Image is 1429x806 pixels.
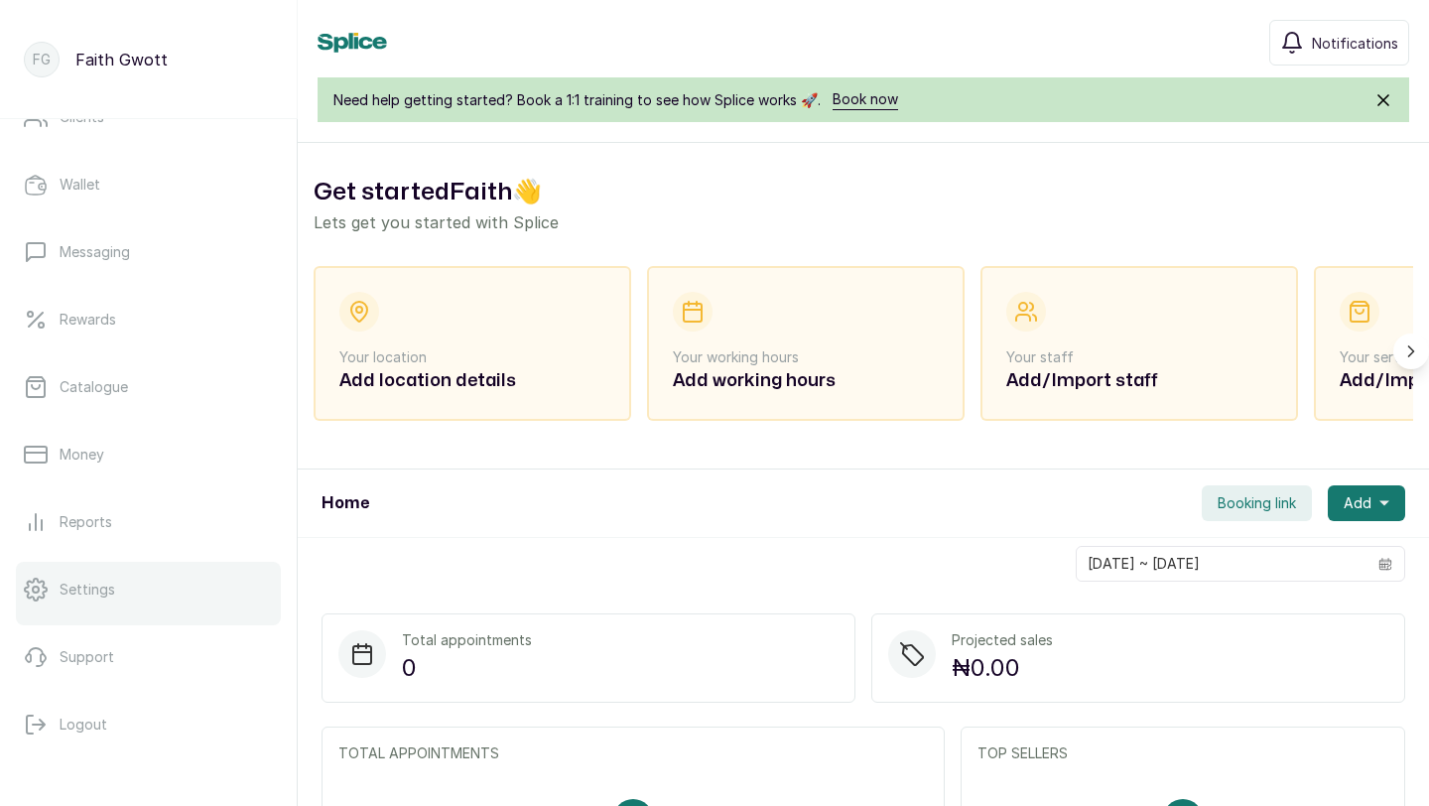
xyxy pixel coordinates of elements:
a: Settings [16,562,281,617]
a: Catalogue [16,359,281,415]
p: Total appointments [402,630,532,650]
a: Reports [16,494,281,550]
p: Catalogue [60,377,128,397]
span: Booking link [1218,493,1296,513]
a: Support [16,629,281,685]
span: Need help getting started? Book a 1:1 training to see how Splice works 🚀. [333,90,821,110]
p: Settings [60,580,115,600]
div: Your staffAdd/Import staff [980,266,1298,421]
a: Wallet [16,157,281,212]
input: Select date [1077,547,1366,581]
a: Money [16,427,281,482]
p: 0 [402,650,532,686]
a: Rewards [16,292,281,347]
p: Wallet [60,175,100,195]
button: Add [1328,485,1405,521]
p: Logout [60,715,107,735]
button: Scroll right [1393,334,1429,369]
svg: calendar [1378,557,1392,571]
h2: Add/Import staff [1006,367,1272,395]
div: Your locationAdd location details [314,266,631,421]
div: Your working hoursAdd working hours [647,266,965,421]
p: ₦0.00 [952,650,1053,686]
p: Your location [339,347,605,367]
h2: Add working hours [673,367,939,395]
p: Lets get you started with Splice [314,210,1413,234]
p: TOP SELLERS [977,743,1388,763]
h2: Add location details [339,367,605,395]
button: Notifications [1269,20,1409,66]
p: Money [60,445,104,465]
h2: Get started Faith 👋 [314,175,1413,210]
p: Rewards [60,310,116,330]
h1: Home [322,491,369,515]
p: TOTAL APPOINTMENTS [338,743,928,763]
span: Add [1344,493,1371,513]
p: Reports [60,512,112,532]
button: Booking link [1202,485,1312,521]
p: Faith Gwott [75,48,168,71]
p: FG [33,50,51,69]
p: Support [60,647,114,667]
span: Notifications [1312,33,1398,54]
p: Messaging [60,242,130,262]
p: Your staff [1006,347,1272,367]
p: Your working hours [673,347,939,367]
a: Messaging [16,224,281,280]
p: Projected sales [952,630,1053,650]
button: Logout [16,697,281,752]
a: Book now [833,89,898,110]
